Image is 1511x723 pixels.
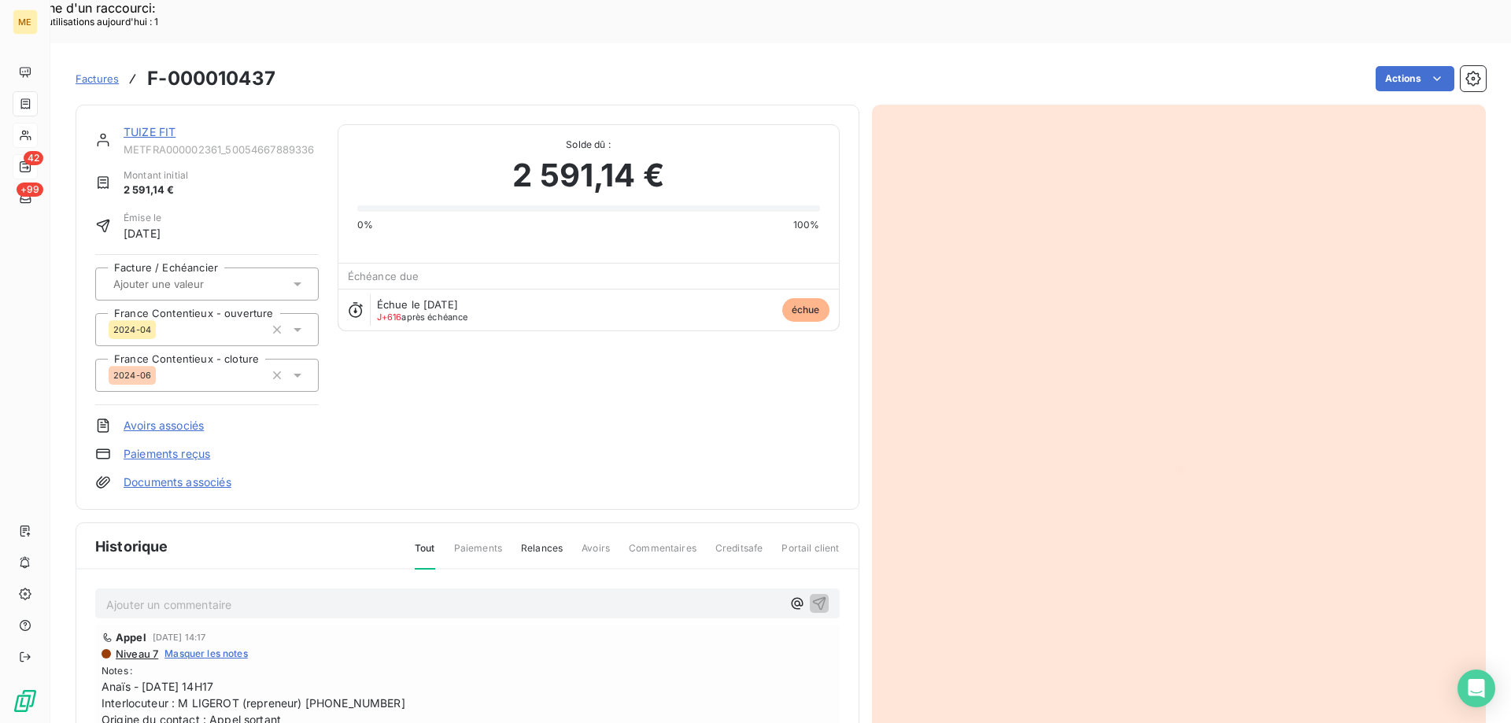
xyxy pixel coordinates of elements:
span: Avoirs [582,541,610,568]
a: Factures [76,71,119,87]
span: échue [782,298,829,322]
span: 2024-04 [113,325,151,334]
span: [DATE] [124,225,161,242]
span: 2024-06 [113,371,151,380]
input: Ajouter une valeur [112,277,270,291]
span: Échéance due [348,270,419,282]
span: Portail client [781,541,839,568]
span: 100% [793,218,820,232]
a: TUIZE FIT [124,125,175,138]
span: [DATE] 14:17 [153,633,206,642]
a: Avoirs associés [124,418,204,433]
span: +99 [17,183,43,197]
a: Paiements reçus [124,446,210,462]
span: J+616 [377,312,402,323]
span: Tout [415,541,435,570]
span: Factures [76,72,119,85]
span: Émise le [124,211,161,225]
span: 0% [357,218,373,232]
span: Commentaires [629,541,696,568]
span: Relances [521,541,563,568]
span: METFRA000002361_50054667889336 [124,143,319,156]
span: Notes : [102,664,833,678]
span: 2 591,14 € [124,183,188,198]
button: Actions [1376,66,1454,91]
span: Masquer les notes [164,647,248,661]
span: après échéance [377,312,468,322]
img: Logo LeanPay [13,688,38,714]
a: +99 [13,186,37,211]
a: Documents associés [124,474,231,490]
span: Échue le [DATE] [377,298,458,311]
span: 2 591,14 € [512,152,664,199]
span: Montant initial [124,168,188,183]
a: 42 [13,154,37,179]
span: Creditsafe [715,541,763,568]
span: Niveau 7 [114,647,158,660]
span: Historique [95,536,168,557]
span: Appel [116,631,146,644]
span: Paiements [454,541,502,568]
h3: F-000010437 [147,65,275,93]
div: Open Intercom Messenger [1457,670,1495,707]
span: 42 [24,151,43,165]
span: Solde dû : [357,138,820,152]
